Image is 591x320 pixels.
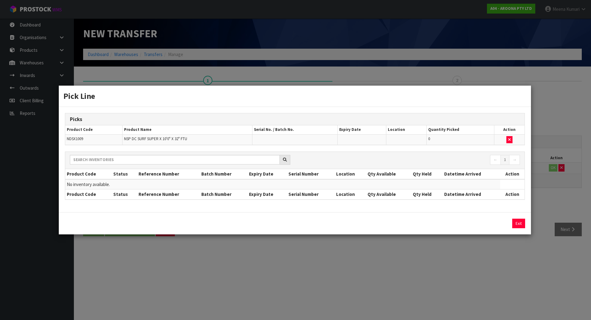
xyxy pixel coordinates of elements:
[137,169,200,179] th: Reference Number
[200,169,247,179] th: Batch Number
[287,169,335,179] th: Serial Number
[247,189,287,199] th: Expiry Date
[247,169,287,179] th: Expiry Date
[200,189,247,199] th: Batch Number
[512,219,525,228] button: Exit
[509,155,520,165] a: →
[287,189,335,199] th: Serial Number
[500,189,525,199] th: Action
[443,189,500,199] th: Datetime Arrived
[494,125,525,134] th: Action
[335,189,366,199] th: Location
[428,136,430,141] span: 0
[337,125,386,134] th: Expiry Date
[70,155,280,164] input: Search inventories
[335,169,366,179] th: Location
[252,125,337,134] th: Serial No. / Batch No.
[443,169,500,179] th: Datetime Arrived
[500,169,525,179] th: Action
[411,189,443,199] th: Qty Held
[137,189,200,199] th: Reference Number
[427,125,494,134] th: Quantity Picked
[65,169,112,179] th: Product Code
[366,169,411,179] th: Qty Available
[411,169,443,179] th: Qty Held
[112,189,137,199] th: Status
[386,125,427,134] th: Location
[112,169,137,179] th: Status
[67,136,83,141] span: NDSX1009
[501,155,509,165] a: 1
[300,155,520,166] nav: Page navigation
[63,90,526,102] h3: Pick Line
[124,136,187,141] span: NSP DC SURF SUPER X 10'0" X 32" FTU
[65,189,112,199] th: Product Code
[65,179,500,189] td: No inventory available.
[70,116,520,122] h3: Picks
[65,125,122,134] th: Product Code
[490,155,501,165] a: ←
[366,189,411,199] th: Qty Available
[122,125,252,134] th: Product Name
